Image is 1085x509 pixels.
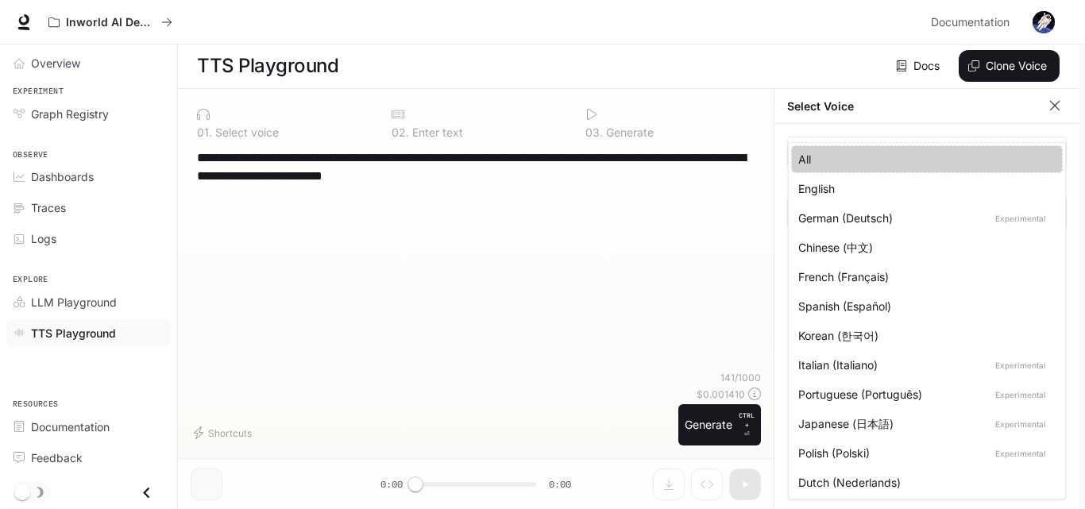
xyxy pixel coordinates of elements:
[798,474,1049,491] div: Dutch (Nederlands)
[798,386,1049,403] div: Portuguese (Português)
[992,417,1049,431] p: Experimental
[992,388,1049,402] p: Experimental
[798,268,1049,285] div: French (Français)
[798,445,1049,461] div: Polish (Polski)
[798,239,1049,256] div: Chinese (中文)
[798,151,1049,168] div: All
[992,446,1049,461] p: Experimental
[798,298,1049,314] div: Spanish (Español)
[798,210,1049,226] div: German (Deutsch)
[992,211,1049,226] p: Experimental
[798,357,1049,373] div: Italian (Italiano)
[992,358,1049,372] p: Experimental
[798,180,1049,197] div: English
[798,327,1049,344] div: Korean (한국어)
[798,415,1049,432] div: Japanese (日本語)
